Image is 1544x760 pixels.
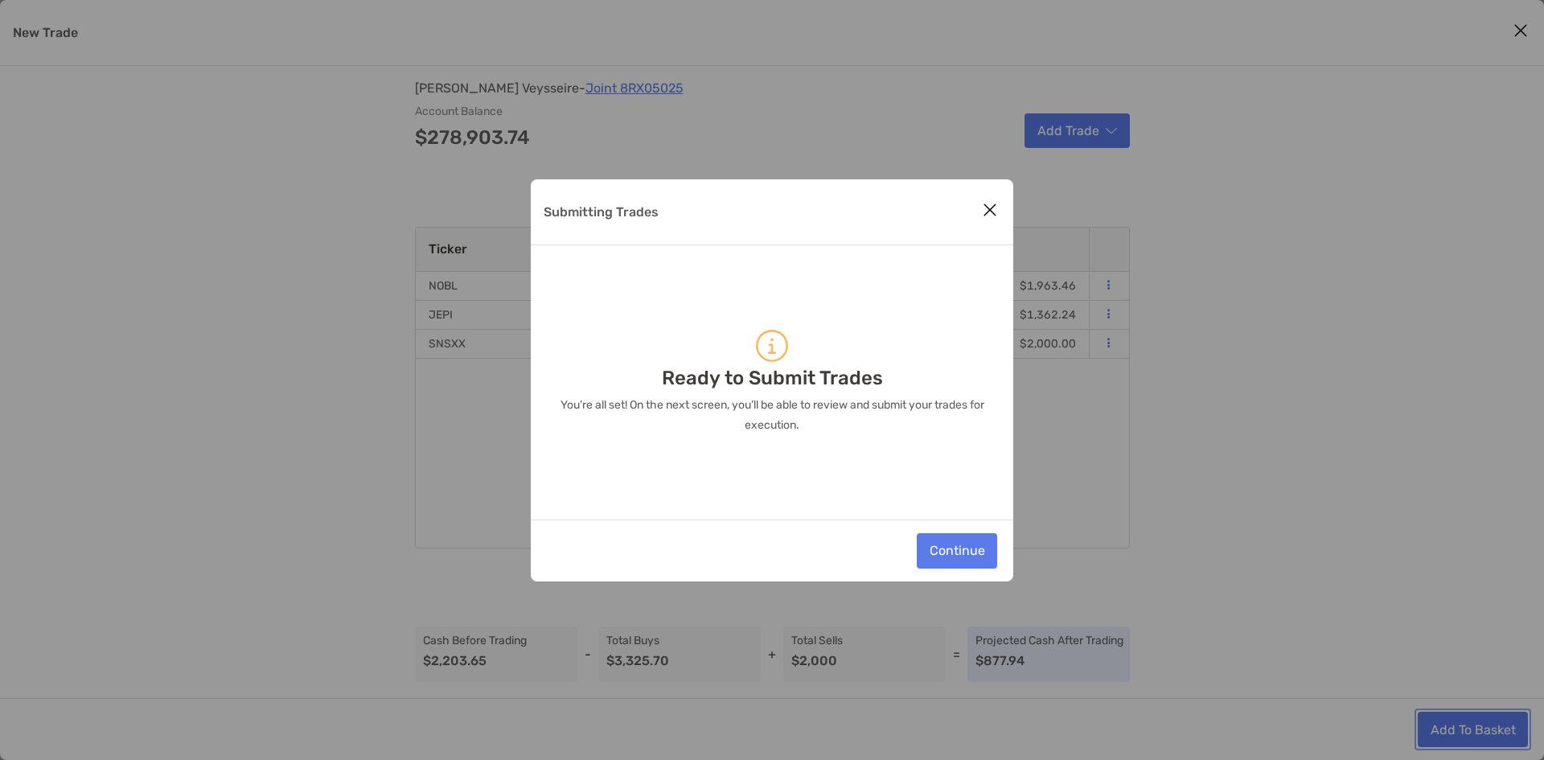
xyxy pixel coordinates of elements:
p: Submitting Trades [544,202,659,222]
p: Ready to Submit Trades [662,368,883,388]
button: Continue [917,533,997,569]
button: Close modal [978,199,1002,223]
p: You’re all set! On the next screen, you’ll be able to review and submit your trades for execution. [551,395,993,435]
div: Submitting Trades [531,179,1013,581]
